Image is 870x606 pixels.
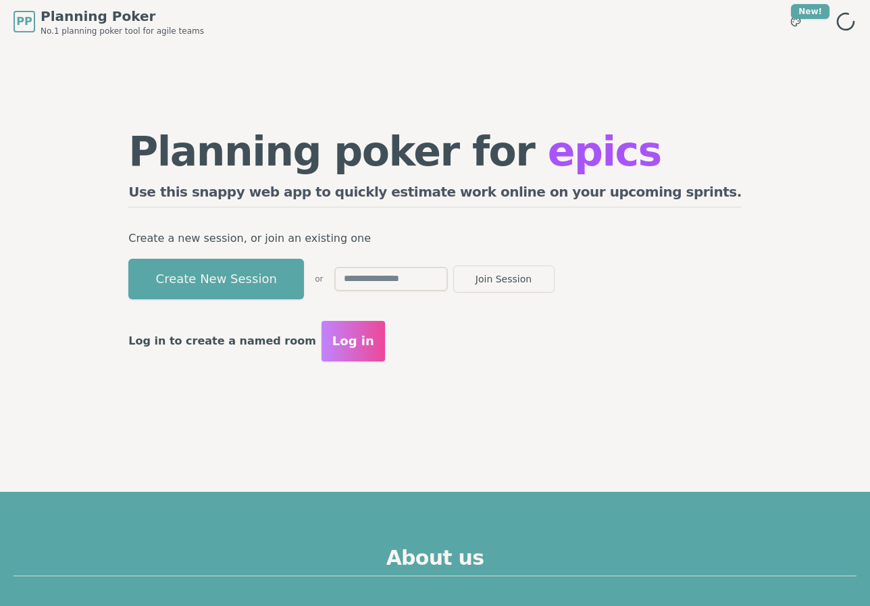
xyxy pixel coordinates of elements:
[128,131,742,172] h1: Planning poker for
[41,7,204,26] span: Planning Poker
[784,9,808,34] button: New!
[322,321,385,361] button: Log in
[315,274,323,284] span: or
[14,7,204,36] a: PPPlanning PokerNo.1 planning poker tool for agile teams
[453,266,555,293] button: Join Session
[16,14,32,30] span: PP
[128,332,316,351] p: Log in to create a named room
[41,26,204,36] span: No.1 planning poker tool for agile teams
[128,182,742,207] h2: Use this snappy web app to quickly estimate work online on your upcoming sprints.
[548,128,661,175] span: epics
[332,332,374,351] span: Log in
[128,229,742,248] p: Create a new session, or join an existing one
[14,546,856,576] h2: About us
[128,259,304,299] button: Create New Session
[791,4,829,19] div: New!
